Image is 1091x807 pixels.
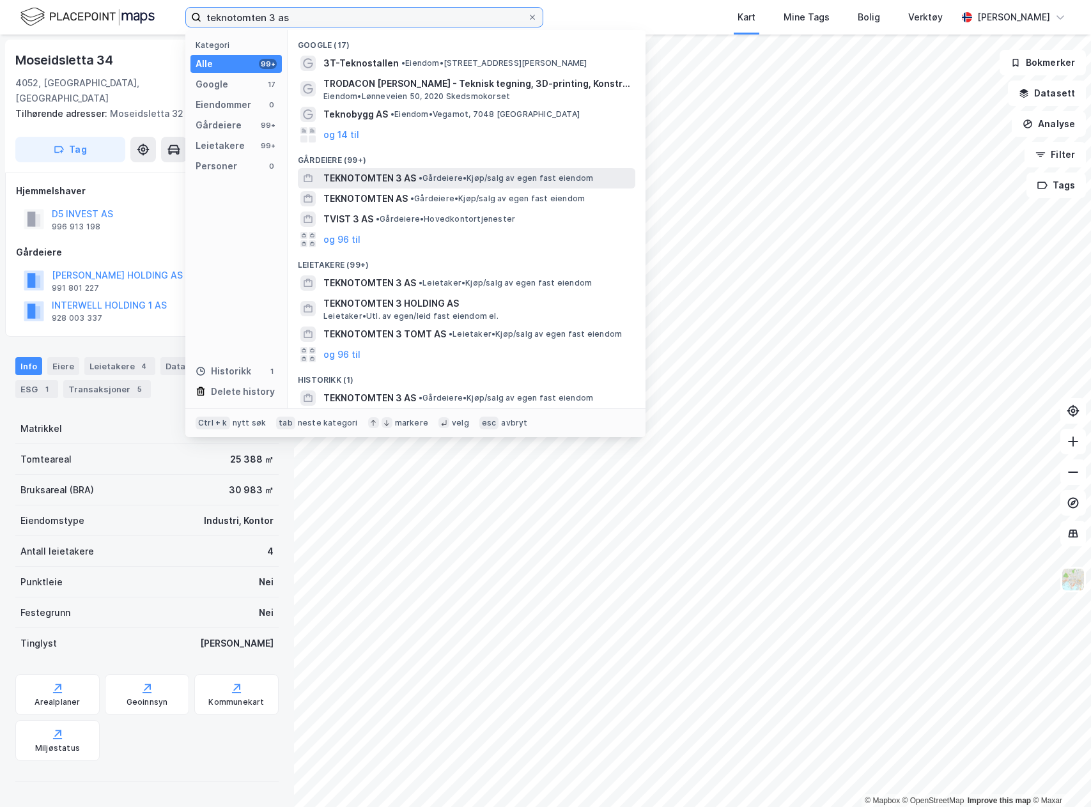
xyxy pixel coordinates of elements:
[52,283,99,293] div: 991 801 227
[908,10,943,25] div: Verktøy
[16,183,278,199] div: Hjemmelshaver
[233,418,267,428] div: nytt søk
[16,245,278,260] div: Gårdeiere
[133,383,146,396] div: 5
[259,120,277,130] div: 99+
[15,357,42,375] div: Info
[20,636,57,651] div: Tinglyst
[201,8,527,27] input: Søk på adresse, matrikkel, gårdeiere, leietakere eller personer
[20,513,84,528] div: Eiendomstype
[391,109,394,119] span: •
[259,141,277,151] div: 99+
[229,482,274,498] div: 30 983 ㎡
[204,513,274,528] div: Industri, Kontor
[288,145,646,168] div: Gårdeiere (99+)
[267,366,277,376] div: 1
[449,329,453,339] span: •
[419,278,422,288] span: •
[15,108,110,119] span: Tilhørende adresser:
[15,380,58,398] div: ESG
[20,482,94,498] div: Bruksareal (BRA)
[208,697,264,707] div: Kommunekart
[902,796,964,805] a: OpenStreetMap
[288,250,646,273] div: Leietakere (99+)
[298,418,358,428] div: neste kategori
[267,544,274,559] div: 4
[20,452,72,467] div: Tomteareal
[501,418,527,428] div: avbryt
[200,636,274,651] div: [PERSON_NAME]
[196,97,251,112] div: Eiendommer
[968,796,1031,805] a: Improve this map
[267,79,277,89] div: 17
[323,127,359,142] button: og 14 til
[323,191,408,206] span: TEKNOTOMTEN AS
[196,364,251,379] div: Historikk
[47,357,79,375] div: Eiere
[1061,567,1085,592] img: Z
[15,50,116,70] div: Moseidsletta 34
[977,10,1050,25] div: [PERSON_NAME]
[419,278,592,288] span: Leietaker • Kjøp/salg av egen fast eiendom
[479,417,499,429] div: esc
[40,383,53,396] div: 1
[1012,111,1086,137] button: Analyse
[323,171,416,186] span: TEKNOTOMTEN 3 AS
[259,574,274,590] div: Nei
[323,347,360,362] button: og 96 til
[449,329,622,339] span: Leietaker • Kjøp/salg av egen fast eiendom
[276,417,295,429] div: tab
[20,544,94,559] div: Antall leietakere
[376,214,380,224] span: •
[20,6,155,28] img: logo.f888ab2527a4732fd821a326f86c7f29.svg
[419,173,593,183] span: Gårdeiere • Kjøp/salg av egen fast eiendom
[20,421,62,436] div: Matrikkel
[419,393,422,403] span: •
[323,56,399,71] span: 3T-Teknostallen
[20,574,63,590] div: Punktleie
[288,365,646,388] div: Historikk (1)
[865,796,900,805] a: Mapbox
[267,100,277,110] div: 0
[15,106,268,121] div: Moseidsletta 32
[323,296,630,311] span: TEKNOTOMTEN 3 HOLDING AS
[267,161,277,171] div: 0
[160,357,224,375] div: Datasett
[196,56,213,72] div: Alle
[323,390,416,406] span: TEKNOTOMTEN 3 AS
[391,109,580,119] span: Eiendom • Vegamot, 7048 [GEOGRAPHIC_DATA]
[196,40,282,50] div: Kategori
[15,137,125,162] button: Tag
[858,10,880,25] div: Bolig
[196,77,228,92] div: Google
[323,275,416,291] span: TEKNOTOMTEN 3 AS
[20,605,70,620] div: Festegrunn
[323,327,446,342] span: TEKNOTOMTEN 3 TOMT AS
[259,605,274,620] div: Nei
[401,58,587,68] span: Eiendom • [STREET_ADDRESS][PERSON_NAME]
[395,418,428,428] div: markere
[63,380,151,398] div: Transaksjoner
[401,58,405,68] span: •
[211,384,275,399] div: Delete history
[288,30,646,53] div: Google (17)
[84,357,155,375] div: Leietakere
[52,222,100,232] div: 996 913 198
[784,10,830,25] div: Mine Tags
[35,743,80,753] div: Miljøstatus
[35,697,80,707] div: Arealplaner
[323,311,499,321] span: Leietaker • Utl. av egen/leid fast eiendom el.
[376,214,515,224] span: Gårdeiere • Hovedkontortjenester
[738,10,755,25] div: Kart
[196,138,245,153] div: Leietakere
[1027,746,1091,807] iframe: Chat Widget
[196,158,237,174] div: Personer
[1025,142,1086,167] button: Filter
[323,91,510,102] span: Eiendom • Lønneveien 50, 2020 Skedsmokorset
[1026,173,1086,198] button: Tags
[323,76,630,91] span: TRODACON [PERSON_NAME] - Teknisk tegning, 3D-printing, Konstruksjon og modellering på [GEOGRAPHIC...
[259,59,277,69] div: 99+
[410,194,585,204] span: Gårdeiere • Kjøp/salg av egen fast eiendom
[323,107,388,122] span: Teknobygg AS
